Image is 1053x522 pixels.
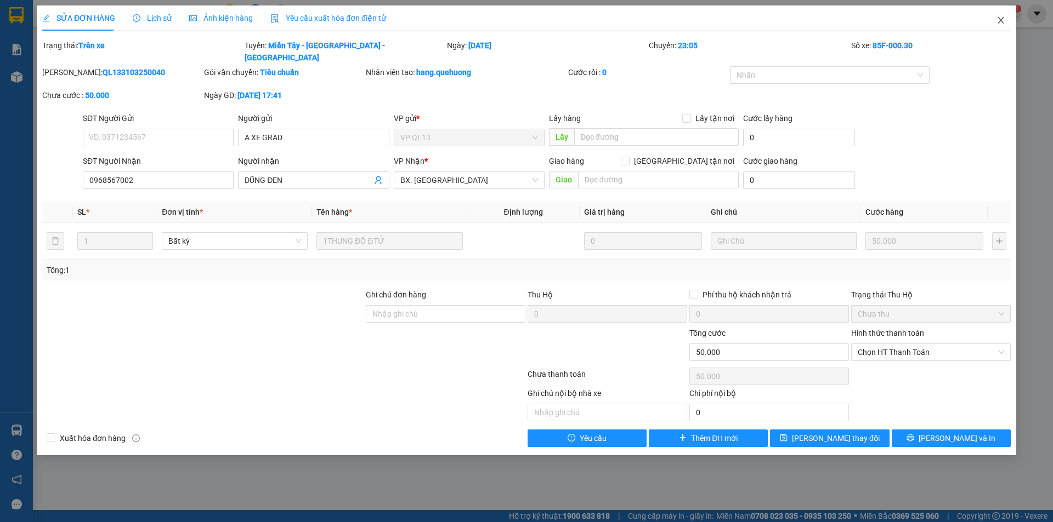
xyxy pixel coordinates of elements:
[238,155,389,167] div: Người nhận
[83,112,234,124] div: SĐT Người Gửi
[366,305,525,323] input: Ghi chú đơn hàng
[648,39,850,64] div: Chuyến:
[851,289,1011,301] div: Trạng thái Thu Hộ
[580,432,607,444] span: Yêu cầu
[892,429,1011,447] button: printer[PERSON_NAME] và In
[316,208,352,216] span: Tên hàng
[245,41,385,62] b: Miền Tây - [GEOGRAPHIC_DATA] - [GEOGRAPHIC_DATA]
[850,39,1012,64] div: Số xe:
[691,432,738,444] span: Thêm ĐH mới
[41,39,244,64] div: Trạng thái:
[78,41,105,50] b: Trên xe
[691,112,739,124] span: Lấy tận nơi
[77,208,86,216] span: SL
[244,39,446,64] div: Tuyến:
[602,68,607,77] b: 0
[851,329,924,337] label: Hình thức thanh toán
[366,66,566,78] div: Nhân viên tạo:
[865,208,903,216] span: Cước hàng
[574,128,739,146] input: Dọc đường
[103,68,165,77] b: QL133103250040
[549,157,584,165] span: Giao hàng
[858,344,1004,360] span: Chọn HT Thanh Toán
[416,68,471,77] b: hang.quehuong
[865,232,983,250] input: 0
[446,39,648,64] div: Ngày:
[400,129,538,146] span: VP QL13
[792,432,880,444] span: [PERSON_NAME] thay đổi
[366,290,426,299] label: Ghi chú đơn hàng
[468,41,491,50] b: [DATE]
[907,434,914,443] span: printer
[679,434,687,443] span: plus
[997,16,1005,25] span: close
[992,232,1006,250] button: plus
[85,91,109,100] b: 50.000
[528,387,687,404] div: Ghi chú nội bộ nhà xe
[678,41,698,50] b: 23:05
[132,434,140,442] span: info-circle
[528,290,553,299] span: Thu Hộ
[568,434,575,443] span: exclamation-circle
[42,14,50,22] span: edit
[189,14,253,22] span: Ảnh kiện hàng
[394,157,424,165] span: VP Nhận
[204,89,364,101] div: Ngày GD:
[986,5,1016,36] button: Close
[270,14,386,22] span: Yêu cầu xuất hóa đơn điện tử
[83,155,234,167] div: SĐT Người Nhận
[168,233,301,249] span: Bất kỳ
[55,432,130,444] span: Xuất hóa đơn hàng
[743,129,855,146] input: Cước lấy hàng
[47,264,406,276] div: Tổng: 1
[711,232,857,250] input: Ghi Chú
[42,14,115,22] span: SỬA ĐƠN HÀNG
[706,202,861,223] th: Ghi chú
[260,68,299,77] b: Tiêu chuẩn
[549,114,581,123] span: Lấy hàng
[42,66,202,78] div: [PERSON_NAME]:
[526,368,688,387] div: Chưa thanh toán
[528,429,647,447] button: exclamation-circleYêu cầu
[189,14,197,22] span: picture
[400,172,538,188] span: BX. Ninh Sơn
[204,66,364,78] div: Gói vận chuyển:
[578,171,739,188] input: Dọc đường
[42,89,202,101] div: Chưa cước :
[568,66,728,78] div: Cước rồi :
[743,157,797,165] label: Cước giao hàng
[698,289,796,301] span: Phí thu hộ khách nhận trả
[584,208,625,216] span: Giá trị hàng
[238,112,389,124] div: Người gửi
[504,208,543,216] span: Định lượng
[133,14,140,22] span: clock-circle
[689,387,849,404] div: Chi phí nội bộ
[770,429,889,447] button: save[PERSON_NAME] thay đổi
[162,208,203,216] span: Đơn vị tính
[394,112,545,124] div: VP gửi
[780,434,788,443] span: save
[47,232,64,250] button: delete
[649,429,768,447] button: plusThêm ĐH mới
[549,128,574,146] span: Lấy
[743,114,792,123] label: Cước lấy hàng
[630,155,739,167] span: [GEOGRAPHIC_DATA] tận nơi
[133,14,172,22] span: Lịch sử
[858,306,1004,322] span: Chưa thu
[919,432,995,444] span: [PERSON_NAME] và In
[237,91,282,100] b: [DATE] 17:41
[528,404,687,421] input: Nhập ghi chú
[689,329,726,337] span: Tổng cước
[270,14,279,23] img: icon
[316,232,462,250] input: VD: Bàn, Ghế
[873,41,913,50] b: 85F-000.30
[584,232,702,250] input: 0
[549,171,578,188] span: Giao
[374,176,383,185] span: user-add
[743,171,855,189] input: Cước giao hàng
